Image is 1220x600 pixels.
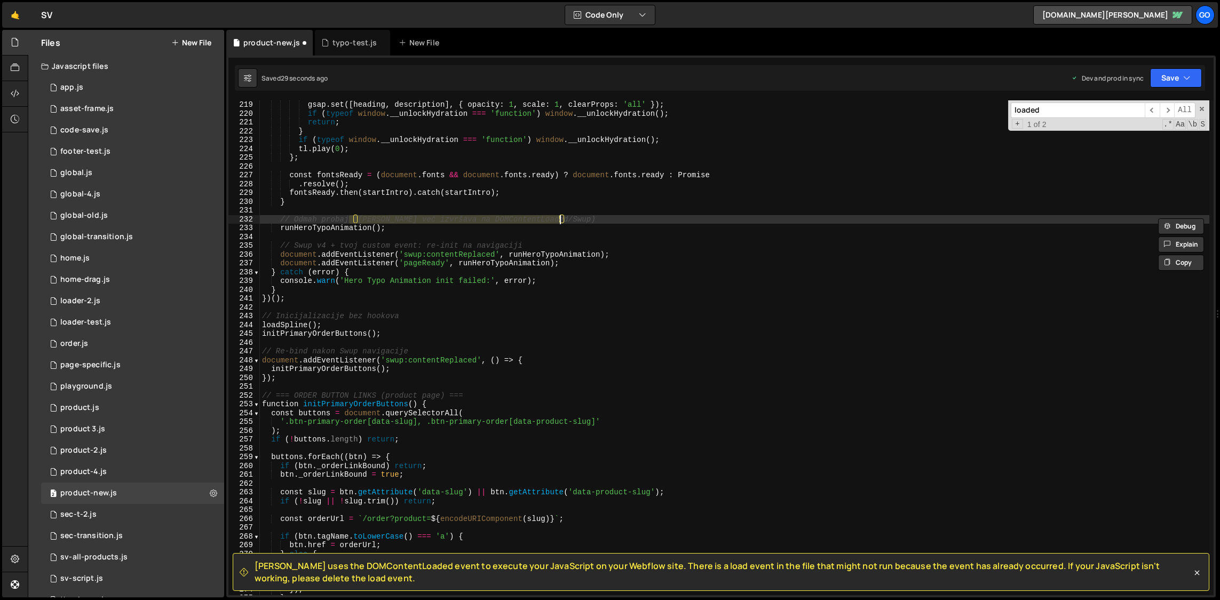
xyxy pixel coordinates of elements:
[228,145,260,154] div: 224
[228,374,260,383] div: 250
[228,118,260,127] div: 221
[1011,102,1145,118] input: Search for
[332,37,377,48] div: typo-test.js
[1158,255,1204,271] button: Copy
[228,347,260,356] div: 247
[60,360,121,370] div: page-specific.js
[228,541,260,550] div: 269
[228,427,260,436] div: 256
[228,329,260,338] div: 245
[60,531,123,541] div: sec-transition.js
[60,339,88,349] div: order.js
[228,224,260,233] div: 233
[228,409,260,418] div: 254
[60,403,99,413] div: product.js
[262,74,328,83] div: Saved
[243,37,300,48] div: product-new.js
[281,74,328,83] div: 29 seconds ago
[228,515,260,524] div: 266
[41,120,224,141] div: 14248/38021.js
[1033,5,1192,25] a: [DOMAIN_NAME][PERSON_NAME]
[228,338,260,348] div: 246
[60,318,111,327] div: loader-test.js
[41,397,224,419] div: 14248/37029.js
[60,254,90,263] div: home.js
[1160,102,1175,118] span: ​
[565,5,655,25] button: Code Only
[60,296,100,306] div: loader-2.js
[228,233,260,242] div: 234
[1158,218,1204,234] button: Debug
[228,497,260,506] div: 264
[41,312,224,333] div: 14248/42454.js
[1187,119,1198,130] span: Whole Word Search
[41,162,224,184] div: 14248/37799.js
[41,333,224,354] div: 14248/41299.js
[1158,236,1204,252] button: Explain
[228,127,260,136] div: 222
[228,506,260,515] div: 265
[228,321,260,330] div: 244
[228,215,260,224] div: 232
[228,532,260,541] div: 268
[228,198,260,207] div: 230
[1023,120,1051,129] span: 1 of 2
[228,558,260,567] div: 271
[60,574,103,583] div: sv-script.js
[41,483,224,504] div: 14248/39945.js
[171,38,211,47] button: New File
[228,109,260,119] div: 220
[41,226,224,248] div: 14248/41685.js
[228,188,260,198] div: 229
[228,153,260,162] div: 225
[228,180,260,189] div: 228
[60,488,117,498] div: product-new.js
[60,168,92,178] div: global.js
[41,290,224,312] div: 14248/42526.js
[1012,119,1023,129] span: Toggle Replace mode
[228,391,260,400] div: 252
[228,356,260,365] div: 248
[50,490,57,499] span: 2
[228,585,260,594] div: 274
[41,9,52,21] div: SV
[228,294,260,303] div: 241
[41,77,224,98] div: 14248/38152.js
[41,269,224,290] div: 14248/40457.js
[1199,119,1206,130] span: Search In Selection
[228,435,260,444] div: 257
[228,259,260,268] div: 237
[228,382,260,391] div: 251
[228,470,260,479] div: 261
[228,550,260,559] div: 270
[28,56,224,77] div: Javascript files
[60,510,97,519] div: sec-t-2.js
[228,444,260,453] div: 258
[228,312,260,321] div: 243
[1175,119,1186,130] span: CaseSensitive Search
[255,560,1192,584] span: [PERSON_NAME] uses the DOMContentLoaded event to execute your JavaScript on your Webflow site. Th...
[60,211,108,220] div: global-old.js
[41,141,224,162] div: 14248/44462.js
[228,206,260,215] div: 231
[60,125,108,135] div: code-save.js
[60,190,100,199] div: global-4.js
[41,504,224,525] div: 14248/40451.js
[41,461,224,483] div: 14248/38114.js
[60,275,110,285] div: home-drag.js
[1195,5,1215,25] a: go
[60,446,107,455] div: product-2.js
[228,136,260,145] div: 223
[1174,102,1195,118] span: Alt-Enter
[41,547,224,568] div: 14248/36682.js
[41,354,224,376] div: 14248/37746.js
[41,376,224,397] div: 14248/36733.js
[60,232,133,242] div: global-transition.js
[228,250,260,259] div: 236
[228,523,260,532] div: 267
[41,568,224,589] div: 14248/36561.js
[228,453,260,462] div: 259
[60,467,107,477] div: product-4.js
[2,2,28,28] a: 🤙
[228,576,260,585] div: 273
